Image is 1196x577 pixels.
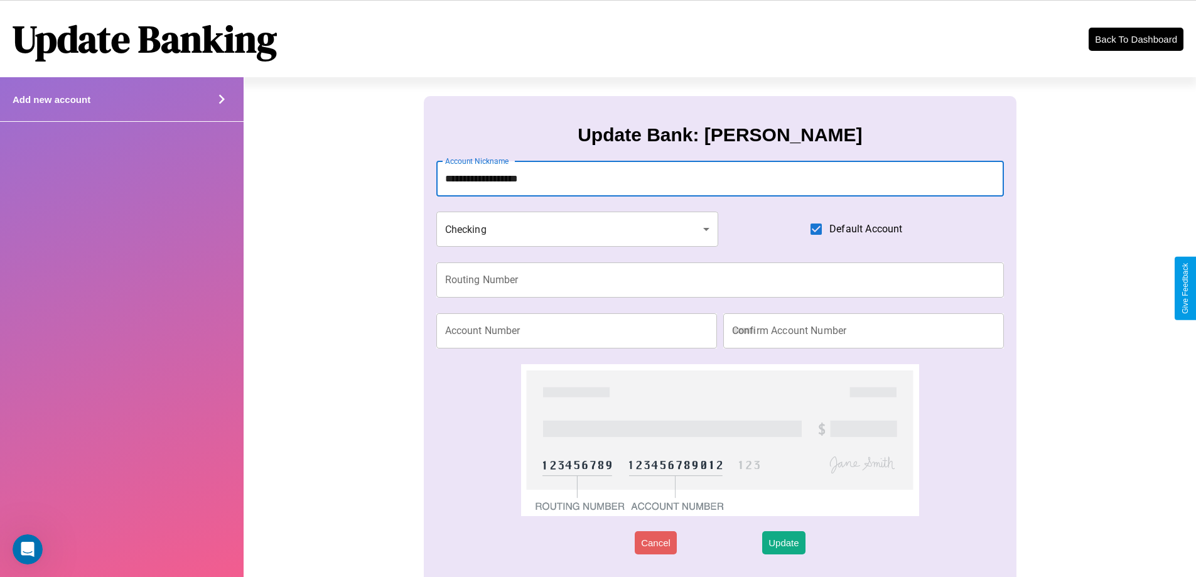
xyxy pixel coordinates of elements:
iframe: Intercom live chat [13,534,43,564]
button: Update [762,531,805,554]
span: Default Account [829,222,902,237]
div: Checking [436,212,719,247]
label: Account Nickname [445,156,509,166]
div: Give Feedback [1181,263,1190,314]
h1: Update Banking [13,13,277,65]
button: Cancel [635,531,677,554]
button: Back To Dashboard [1089,28,1183,51]
h3: Update Bank: [PERSON_NAME] [578,124,862,146]
h4: Add new account [13,94,90,105]
img: check [521,364,919,516]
